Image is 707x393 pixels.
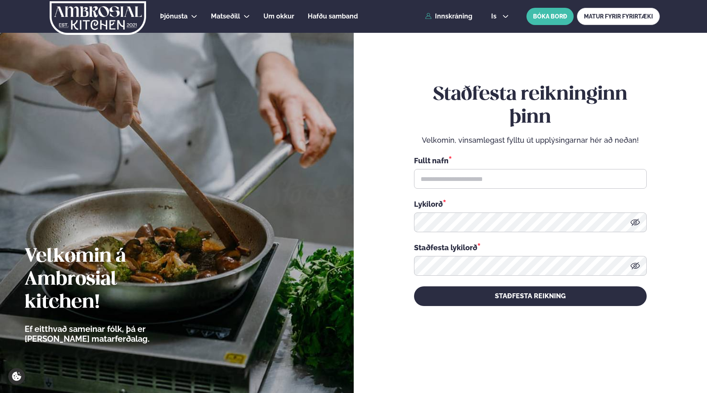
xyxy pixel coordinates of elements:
span: Um okkur [263,12,294,20]
button: STAÐFESTA REIKNING [414,286,647,306]
div: Lykilorð [414,199,647,209]
div: Fullt nafn [414,155,647,166]
a: Hafðu samband [308,11,358,21]
span: is [491,13,499,20]
img: logo [49,1,147,35]
div: Staðfesta lykilorð [414,242,647,253]
a: Innskráning [425,13,472,20]
a: Matseðill [211,11,240,21]
a: Um okkur [263,11,294,21]
span: Hafðu samband [308,12,358,20]
button: BÓKA BORÐ [526,8,574,25]
p: Velkomin, vinsamlegast fylltu út upplýsingarnar hér að neðan! [414,135,647,145]
p: Ef eitthvað sameinar fólk, þá er [PERSON_NAME] matarferðalag. [25,324,195,344]
span: Þjónusta [160,12,188,20]
a: Cookie settings [8,368,25,385]
a: Þjónusta [160,11,188,21]
h2: Velkomin á Ambrosial kitchen! [25,245,195,314]
button: is [485,13,515,20]
span: Matseðill [211,12,240,20]
a: MATUR FYRIR FYRIRTÆKI [577,8,660,25]
h2: Staðfesta reikninginn þinn [414,83,647,129]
